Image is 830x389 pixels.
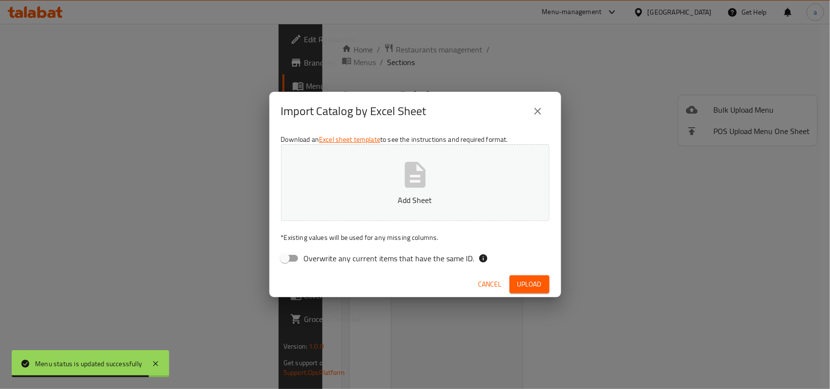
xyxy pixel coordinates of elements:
span: Cancel [478,278,502,290]
button: close [526,100,549,123]
span: Upload [517,278,542,290]
div: Menu status is updated successfully [35,358,142,369]
h2: Import Catalog by Excel Sheet [281,103,426,119]
button: Upload [510,275,549,293]
p: Add Sheet [296,194,534,206]
a: Excel sheet template [319,133,380,146]
button: Add Sheet [281,144,549,221]
p: Existing values will be used for any missing columns. [281,233,549,242]
div: Download an to see the instructions and required format. [269,131,561,271]
span: Overwrite any current items that have the same ID. [304,253,475,264]
svg: If the overwrite option isn't selected, then the items that match an existing ID will be ignored ... [478,254,488,263]
button: Cancel [475,275,506,293]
